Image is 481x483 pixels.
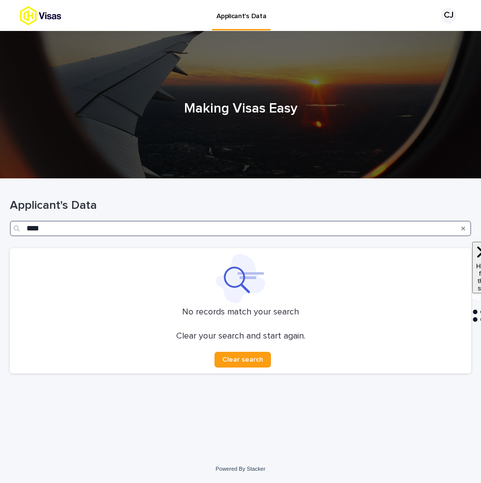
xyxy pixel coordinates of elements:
span: Clear search [222,356,263,363]
h1: Applicant's Data [10,199,471,213]
img: tx8HrbJQv2PFQx4TXEq5 [20,6,96,26]
div: CJ [441,8,456,24]
a: Powered By Stacker [215,466,265,472]
p: Clear your search and start again. [176,331,305,342]
button: Clear search [214,352,271,368]
input: Search [10,221,471,236]
h1: Making Visas Easy [10,101,471,117]
p: No records match your search [16,307,465,318]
